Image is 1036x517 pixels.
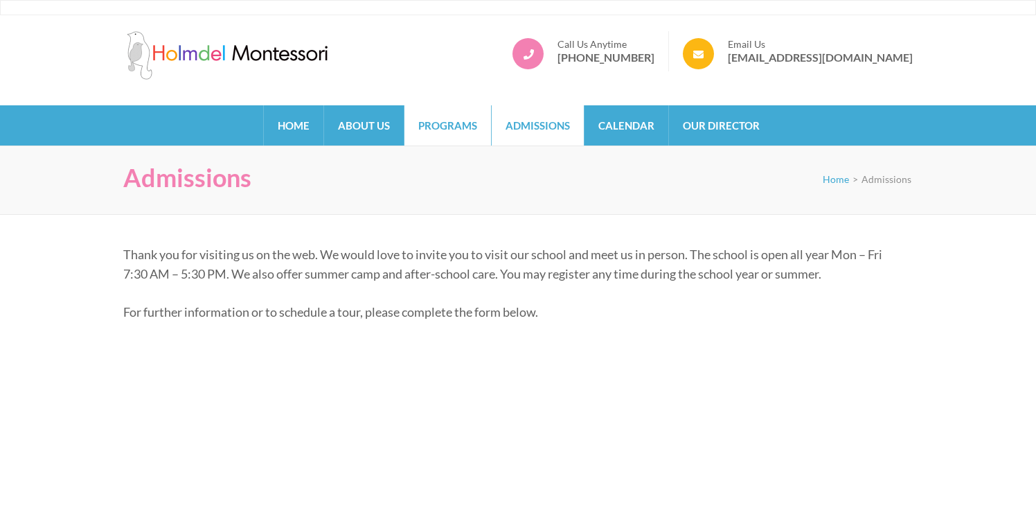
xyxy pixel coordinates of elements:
a: Home [823,173,849,185]
a: [EMAIL_ADDRESS][DOMAIN_NAME] [728,51,913,64]
a: About Us [324,105,404,146]
span: Email Us [728,38,913,51]
a: [PHONE_NUMBER] [557,51,654,64]
a: Calendar [584,105,668,146]
a: Programs [404,105,491,146]
span: > [852,173,858,185]
p: Thank you for visiting us on the web. We would love to invite you to visit our school and meet us... [123,245,902,283]
a: Our Director [669,105,774,146]
p: For further information or to schedule a tour, please complete the form below. [123,302,902,322]
img: Holmdel Montessori School [123,31,331,80]
a: Admissions [492,105,584,146]
a: Home [264,105,323,146]
span: Call Us Anytime [557,38,654,51]
h1: Admissions [123,163,251,193]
